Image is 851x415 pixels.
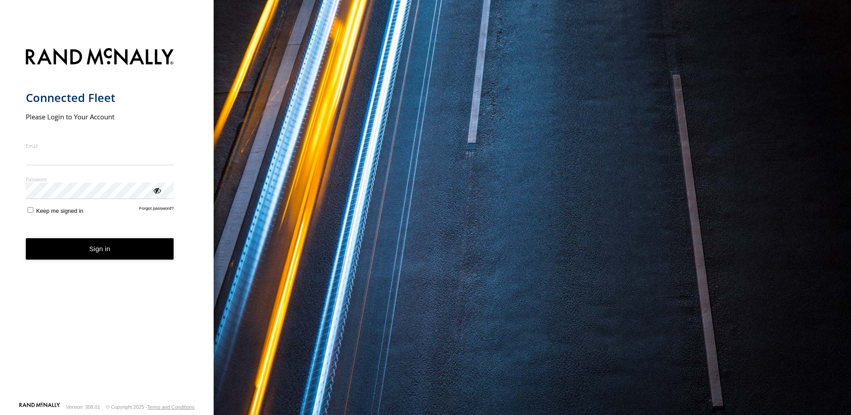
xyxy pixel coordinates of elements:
form: main [26,43,188,402]
a: Terms and Conditions [147,404,195,410]
label: Password [26,176,174,183]
label: Email [26,142,174,149]
div: © Copyright 2025 - [106,404,195,410]
h2: Please Login to Your Account [26,112,174,121]
img: Rand McNally [26,46,174,69]
span: Keep me signed in [36,207,83,214]
h1: Connected Fleet [26,90,174,105]
div: Version: 308.01 [66,404,100,410]
div: ViewPassword [152,186,161,195]
button: Sign in [26,238,174,260]
a: Forgot password? [139,206,174,214]
a: Visit our Website [19,403,60,411]
input: Keep me signed in [28,207,33,213]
